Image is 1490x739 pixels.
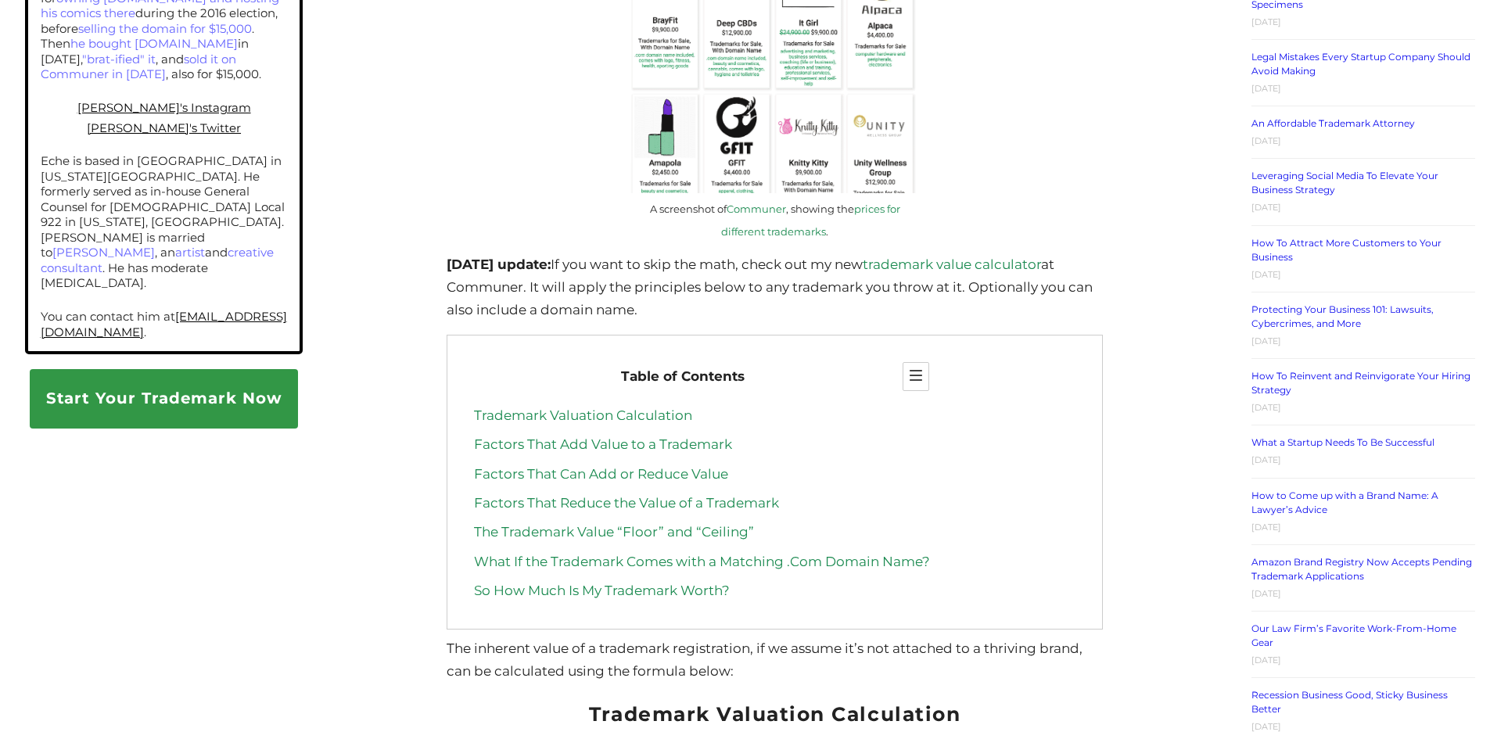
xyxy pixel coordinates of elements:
[1251,490,1438,515] a: How to Come up with a Brand Name: A Lawyer’s Advice
[621,365,745,388] span: Table of Contents
[77,100,251,115] a: [PERSON_NAME]'s Instagram
[41,245,274,275] a: creative consultant
[1251,721,1281,732] time: [DATE]
[82,52,156,66] a: "brat-ified" it
[1251,655,1281,665] time: [DATE]
[474,407,692,423] a: Trademark Valuation Calculation
[41,153,288,291] p: Eche is based in [GEOGRAPHIC_DATA] in [US_STATE][GEOGRAPHIC_DATA]. He formerly served as in-house...
[1251,454,1281,465] time: [DATE]
[474,554,930,569] a: What If the Trademark Comes with a Matching .Com Domain Name?
[1251,335,1281,346] time: [DATE]
[1251,16,1281,27] time: [DATE]
[78,21,252,36] a: selling the domain for $15,000
[70,36,238,51] a: he bought [DOMAIN_NAME]
[589,702,960,726] strong: Trademark Valuation Calculation
[1251,588,1281,599] time: [DATE]
[41,52,236,82] a: sold it on Communer in [DATE]
[1251,556,1472,582] a: Amazon Brand Registry Now Accepts Pending Trademark Applications
[474,466,728,482] a: Factors That Can Add or Reduce Value
[447,253,1102,321] p: If you want to skip the math, check out my new at Communer. It will apply the principles below to...
[1251,436,1434,448] a: What a Startup Needs To Be Successful
[1251,170,1438,196] a: Leveraging Social Media To Elevate Your Business Strategy
[1251,117,1415,129] a: An Affordable Trademark Attorney
[474,524,754,540] a: The Trademark Value “Floor” and “Ceiling”
[447,637,1102,683] p: The inherent value of a trademark registration, if we assume it’s not attached to a thriving bran...
[1251,303,1434,329] a: Protecting Your Business 101: Lawsuits, Cybercrimes, and More
[1251,522,1281,533] time: [DATE]
[628,198,921,243] figcaption: A screenshot of , showing the .
[447,256,551,272] strong: [DATE] update:
[1251,51,1470,77] a: Legal Mistakes Every Startup Company Should Avoid Making
[1251,370,1470,396] a: How To Reinvent and Reinvigorate Your Hiring Strategy
[1251,202,1281,213] time: [DATE]
[1251,622,1456,648] a: Our Law Firm’s Favorite Work-From-Home Gear
[41,309,287,339] a: [EMAIL_ADDRESS][DOMAIN_NAME]
[52,245,155,260] a: [PERSON_NAME]
[474,436,732,452] a: Factors That Add Value to a Trademark
[727,203,786,215] a: Communer
[1251,402,1281,413] time: [DATE]
[474,583,730,598] a: So How Much Is My Trademark Worth?
[30,369,298,428] a: Start Your Trademark Now
[1251,237,1442,263] a: How To Attract More Customers to Your Business
[1251,689,1448,715] a: Recession Business Good, Sticky Business Better
[41,309,288,339] p: You can contact him at .
[474,495,779,511] a: Factors That Reduce the Value of a Trademark
[175,245,205,260] a: artist
[863,256,1041,272] a: trademark value calculator
[1251,135,1281,146] time: [DATE]
[1251,269,1281,280] time: [DATE]
[87,120,241,135] a: [PERSON_NAME]'s Twitter
[1251,83,1281,94] time: [DATE]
